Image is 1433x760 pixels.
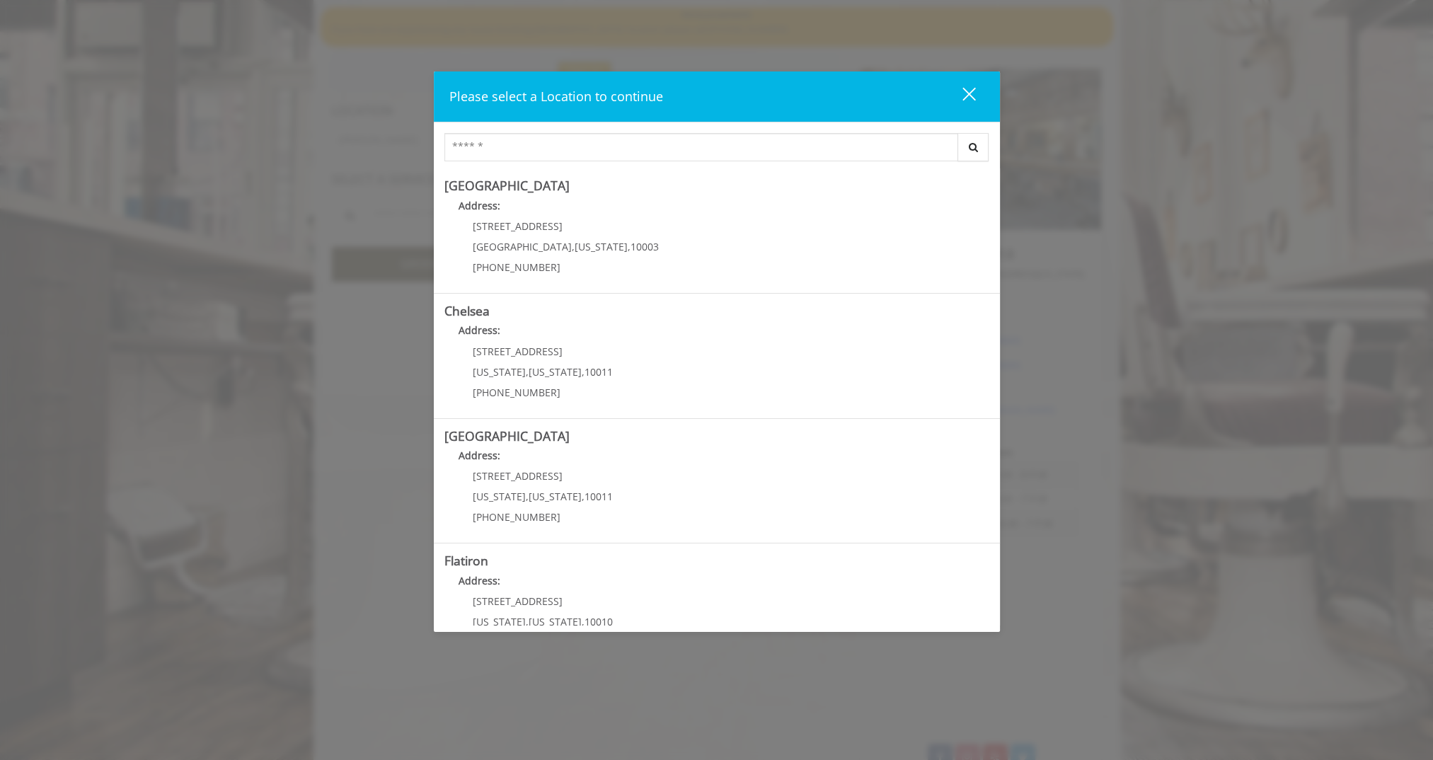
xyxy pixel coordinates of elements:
span: [PHONE_NUMBER] [473,260,560,274]
span: [PHONE_NUMBER] [473,510,560,524]
span: [US_STATE] [473,490,526,503]
input: Search Center [444,133,958,161]
span: 10011 [585,365,613,379]
i: Search button [965,142,982,152]
span: [US_STATE] [529,365,582,379]
b: Address: [459,574,500,587]
span: , [628,240,631,253]
span: Please select a Location to continue [449,88,663,105]
div: Center Select [444,133,989,168]
b: Address: [459,199,500,212]
div: close dialog [946,86,974,108]
span: , [526,365,529,379]
span: [US_STATE] [473,365,526,379]
b: Flatiron [444,552,488,569]
span: , [526,615,529,628]
span: [STREET_ADDRESS] [473,345,563,358]
button: close dialog [936,82,984,111]
span: [STREET_ADDRESS] [473,469,563,483]
span: 10011 [585,490,613,503]
span: [US_STATE] [575,240,628,253]
span: [PHONE_NUMBER] [473,386,560,399]
span: [US_STATE] [529,490,582,503]
span: [STREET_ADDRESS] [473,219,563,233]
span: , [582,365,585,379]
b: Address: [459,323,500,337]
b: [GEOGRAPHIC_DATA] [444,427,570,444]
span: [GEOGRAPHIC_DATA] [473,240,572,253]
span: 10003 [631,240,659,253]
b: Address: [459,449,500,462]
span: , [572,240,575,253]
span: , [526,490,529,503]
b: [GEOGRAPHIC_DATA] [444,177,570,194]
span: [US_STATE] [529,615,582,628]
span: 10010 [585,615,613,628]
span: [US_STATE] [473,615,526,628]
span: [STREET_ADDRESS] [473,594,563,608]
b: Chelsea [444,302,490,319]
span: , [582,615,585,628]
span: , [582,490,585,503]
